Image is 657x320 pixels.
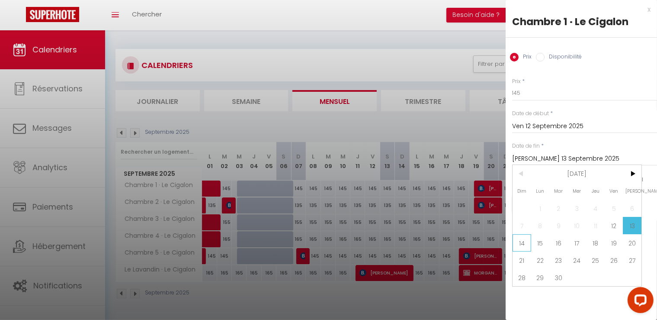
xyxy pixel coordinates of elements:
span: 26 [605,252,623,269]
label: Prix [512,78,521,86]
span: 20 [623,234,641,252]
span: 1 [531,200,550,217]
span: 18 [586,234,605,252]
span: 25 [586,252,605,269]
span: 13 [623,217,641,234]
span: Jeu [586,182,605,200]
span: 27 [623,252,641,269]
span: 8 [531,217,550,234]
span: 24 [568,252,586,269]
span: 29 [531,269,550,286]
iframe: LiveChat chat widget [621,284,657,320]
span: 15 [531,234,550,252]
span: > [623,165,641,182]
span: 11 [586,217,605,234]
span: 7 [513,217,531,234]
span: Mar [549,182,568,200]
span: 19 [605,234,623,252]
span: [DATE] [531,165,623,182]
span: 3 [568,200,586,217]
label: Date de fin [512,142,540,150]
span: 6 [623,200,641,217]
div: Chambre 1 · Le Cigalon [512,15,651,29]
span: [PERSON_NAME] [623,182,641,200]
label: Prix [519,53,532,62]
label: Disponibilité [545,53,582,62]
span: < [513,165,531,182]
span: 10 [568,217,586,234]
span: Dim [513,182,531,200]
div: x [506,4,651,15]
span: 21 [513,252,531,269]
span: 17 [568,234,586,252]
span: 5 [605,200,623,217]
span: Lun [531,182,550,200]
span: 4 [586,200,605,217]
span: 30 [549,269,568,286]
span: 28 [513,269,531,286]
span: 16 [549,234,568,252]
label: Date de début [512,110,549,118]
span: Ven [605,182,623,200]
span: 14 [513,234,531,252]
span: 9 [549,217,568,234]
span: 22 [531,252,550,269]
span: Mer [568,182,586,200]
span: 12 [605,217,623,234]
span: 2 [549,200,568,217]
span: 23 [549,252,568,269]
